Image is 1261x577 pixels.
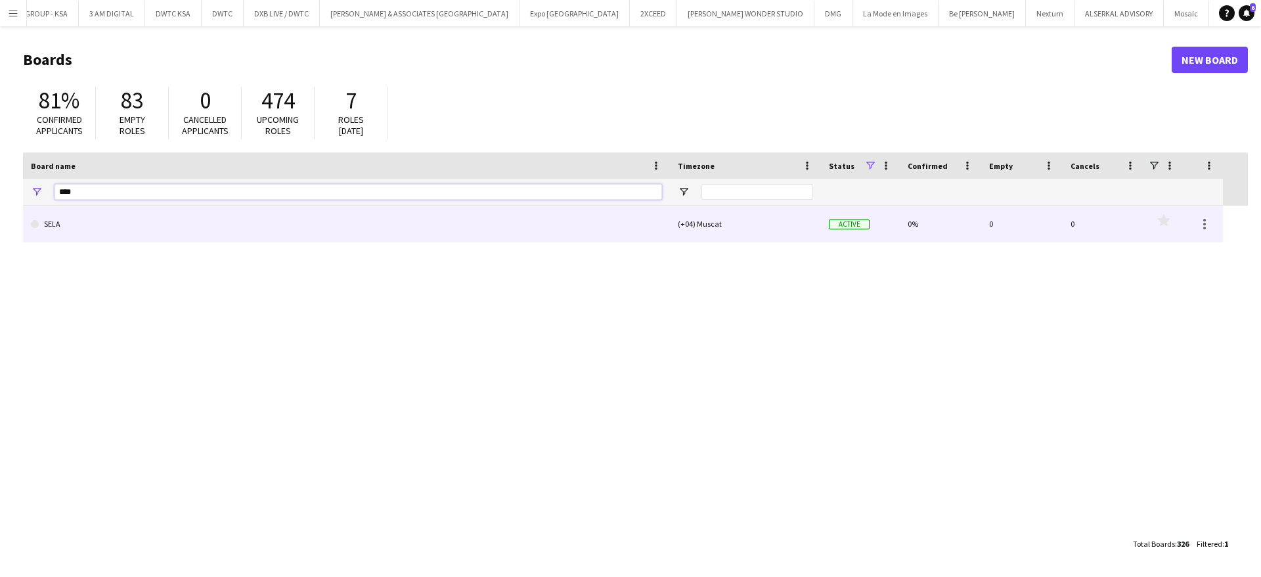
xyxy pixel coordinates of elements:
span: Cancels [1071,161,1099,171]
span: Filtered [1197,539,1222,549]
span: 6 [1250,3,1256,12]
button: Nexturn [1026,1,1074,26]
span: 326 [1177,539,1189,549]
button: 2XCEED [630,1,677,26]
span: Upcoming roles [257,114,299,137]
div: (+04) Muscat [670,206,821,242]
button: La Mode en Images [852,1,939,26]
span: Confirmed [908,161,948,171]
span: 7 [345,86,357,115]
button: ALSERKAL ADVISORY [1074,1,1164,26]
h1: Boards [23,50,1172,70]
span: 83 [121,86,143,115]
span: Empty roles [120,114,145,137]
a: SELA [31,206,662,242]
button: [PERSON_NAME] & ASSOCIATES [GEOGRAPHIC_DATA] [320,1,520,26]
div: : [1197,531,1228,557]
a: 6 [1239,5,1254,21]
input: Board name Filter Input [55,184,662,200]
span: 81% [39,86,79,115]
button: 3 AM DIGITAL [79,1,145,26]
span: Status [829,161,854,171]
button: Mosaic [1164,1,1209,26]
button: Open Filter Menu [678,186,690,198]
a: New Board [1172,47,1248,73]
span: Active [829,219,870,229]
button: Be [PERSON_NAME] [939,1,1026,26]
button: DXB LIVE / DWTC [244,1,320,26]
span: Timezone [678,161,715,171]
span: Total Boards [1133,539,1175,549]
span: Cancelled applicants [182,114,229,137]
input: Timezone Filter Input [701,184,813,200]
div: 0 [981,206,1063,242]
button: DWTC [202,1,244,26]
span: Empty [989,161,1013,171]
span: Confirmed applicants [36,114,83,137]
div: : [1133,531,1189,557]
span: 474 [261,86,295,115]
span: Board name [31,161,76,171]
button: Open Filter Menu [31,186,43,198]
div: 0% [900,206,981,242]
button: DWTC KSA [145,1,202,26]
span: Roles [DATE] [338,114,364,137]
button: Expo [GEOGRAPHIC_DATA] [520,1,630,26]
button: [PERSON_NAME] WONDER STUDIO [677,1,814,26]
div: 0 [1063,206,1144,242]
span: 1 [1224,539,1228,549]
button: DMG [814,1,852,26]
span: 0 [200,86,211,115]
